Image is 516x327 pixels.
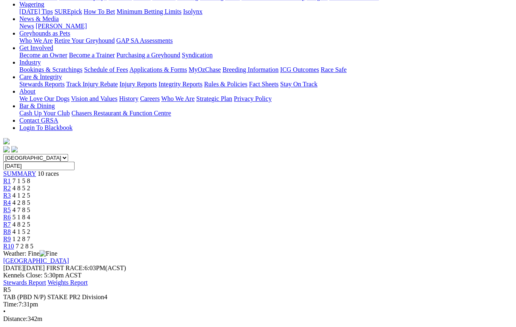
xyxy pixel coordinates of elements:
img: twitter.svg [11,146,18,153]
a: Minimum Betting Limits [117,8,181,15]
a: R5 [3,207,11,214]
a: [GEOGRAPHIC_DATA] [3,258,69,265]
a: ICG Outcomes [280,67,319,73]
span: 7 1 5 8 [12,178,30,185]
a: Track Injury Rebate [66,81,118,88]
a: SUREpick [54,8,82,15]
a: We Love Our Dogs [19,96,69,102]
a: Get Involved [19,45,53,52]
a: Industry [19,59,41,66]
span: R5 [3,287,11,294]
a: How To Bet [84,8,115,15]
a: Careers [140,96,160,102]
div: News & Media [19,23,513,30]
a: R4 [3,200,11,206]
a: History [119,96,138,102]
span: 4 2 8 5 [12,200,30,206]
a: Syndication [182,52,212,59]
a: Become an Owner [19,52,67,59]
a: Strategic Plan [196,96,232,102]
a: Stay On Track [280,81,317,88]
span: • [3,308,6,315]
a: Bookings & Scratchings [19,67,82,73]
a: Applications & Forms [129,67,187,73]
a: R6 [3,214,11,221]
span: Weather: Fine [3,250,57,257]
a: Privacy Policy [234,96,272,102]
a: R9 [3,236,11,243]
a: [PERSON_NAME] [35,23,87,30]
div: Kennels Close: 5:30pm ACST [3,272,513,279]
a: Stewards Report [3,279,46,286]
a: Who We Are [161,96,195,102]
span: 5 1 8 4 [12,214,30,221]
a: Login To Blackbook [19,125,73,131]
a: Greyhounds as Pets [19,30,70,37]
span: 4 8 5 2 [12,185,30,192]
input: Select date [3,162,75,171]
a: R2 [3,185,11,192]
a: Isolynx [183,8,202,15]
a: Care & Integrity [19,74,62,81]
a: Fact Sheets [249,81,279,88]
div: 342m [3,316,513,323]
a: About [19,88,35,95]
a: Vision and Values [71,96,117,102]
a: R7 [3,221,11,228]
span: 4 7 8 5 [12,207,30,214]
span: 4 1 2 5 [12,192,30,199]
img: Fine [40,250,57,258]
span: 1 2 8 7 [12,236,30,243]
a: R8 [3,229,11,235]
a: Chasers Restaurant & Function Centre [71,110,171,117]
a: Rules & Policies [204,81,248,88]
a: SUMMARY [3,171,36,177]
a: Race Safe [320,67,346,73]
div: Bar & Dining [19,110,513,117]
a: MyOzChase [189,67,221,73]
a: GAP SA Assessments [117,37,173,44]
a: Retire Your Greyhound [54,37,115,44]
div: Get Involved [19,52,513,59]
span: 10 races [37,171,59,177]
span: 6:03PM(ACST) [46,265,126,272]
a: News & Media [19,16,59,23]
a: Breeding Information [223,67,279,73]
a: Integrity Reports [158,81,202,88]
a: Cash Up Your Club [19,110,70,117]
a: Weights Report [48,279,88,286]
a: R3 [3,192,11,199]
span: 4 1 5 2 [12,229,30,235]
span: FIRST RACE: [46,265,84,272]
img: facebook.svg [3,146,10,153]
a: Wagering [19,1,44,8]
a: [DATE] Tips [19,8,53,15]
a: R1 [3,178,11,185]
span: [DATE] [3,265,24,272]
a: Bar & Dining [19,103,55,110]
span: 7 2 8 5 [16,243,33,250]
div: TAB (PBD N/P) STAKE PR2 Division4 [3,294,513,301]
div: Greyhounds as Pets [19,37,513,45]
span: Time: [3,301,19,308]
a: Stewards Reports [19,81,64,88]
div: 7:31pm [3,301,513,308]
div: Wagering [19,8,513,16]
div: About [19,96,513,103]
span: 4 8 2 5 [12,221,30,228]
a: Contact GRSA [19,117,58,124]
a: R10 [3,243,14,250]
a: Become a Trainer [69,52,115,59]
span: Distance: [3,316,27,323]
a: Schedule of Fees [84,67,128,73]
